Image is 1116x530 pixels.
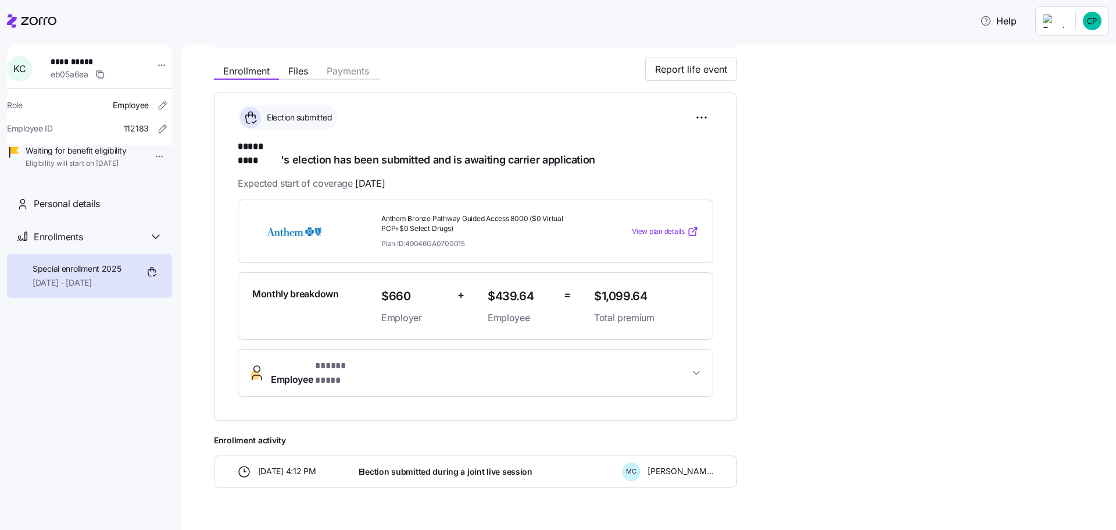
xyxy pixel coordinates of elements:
button: Help [971,9,1026,33]
span: Expected start of coverage [238,176,385,191]
span: M C [626,468,636,475]
span: Report life event [655,62,727,76]
h1: 's election has been submitted and is awaiting carrier application [238,140,713,167]
button: Report life event [645,58,737,81]
span: [DATE] [355,176,385,191]
img: Employer logo [1043,14,1066,28]
span: Eligibility will start on [DATE] [26,159,126,169]
span: Anthem Bronze Pathway Guided Access 8000 ($0 Virtual PCP+$0 Select Drugs) [381,214,585,234]
span: Employee ID [7,123,53,134]
span: [PERSON_NAME] [648,465,714,477]
span: Payments [327,66,369,76]
a: View plan details [632,226,699,237]
span: View plan details [632,226,685,237]
span: eb05a6ea [51,69,88,80]
img: 55ec70b03602eb31542f50477be012b0 [1083,12,1101,30]
span: K C [13,64,26,73]
span: Plan ID: 49046GA0700015 [381,239,465,248]
span: Election submitted [263,112,332,123]
span: Employee [488,311,555,325]
span: Personal details [34,197,100,211]
span: Files [288,66,308,76]
span: Monthly breakdown [252,287,339,301]
span: Enrollment activity [214,435,737,446]
span: [DATE] - [DATE] [33,277,121,289]
span: Employee [113,99,149,111]
span: [DATE] 4:12 PM [258,465,316,477]
span: $1,099.64 [594,287,699,306]
span: Help [980,14,1017,28]
span: Waiting for benefit eligibility [26,145,126,156]
span: Enrollments [34,230,83,244]
span: Special enrollment 2025 [33,263,121,275]
span: Employee [271,359,363,387]
span: $439.64 [488,287,555,306]
img: Anthem [252,218,336,245]
span: + [457,287,464,304]
span: Total premium [594,311,699,325]
span: $660 [381,287,448,306]
span: Election submitted during a joint live session [359,466,532,478]
span: Enrollment [223,66,270,76]
span: Role [7,99,23,111]
span: = [564,287,571,304]
span: Employer [381,311,448,325]
span: 112183 [124,123,149,134]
